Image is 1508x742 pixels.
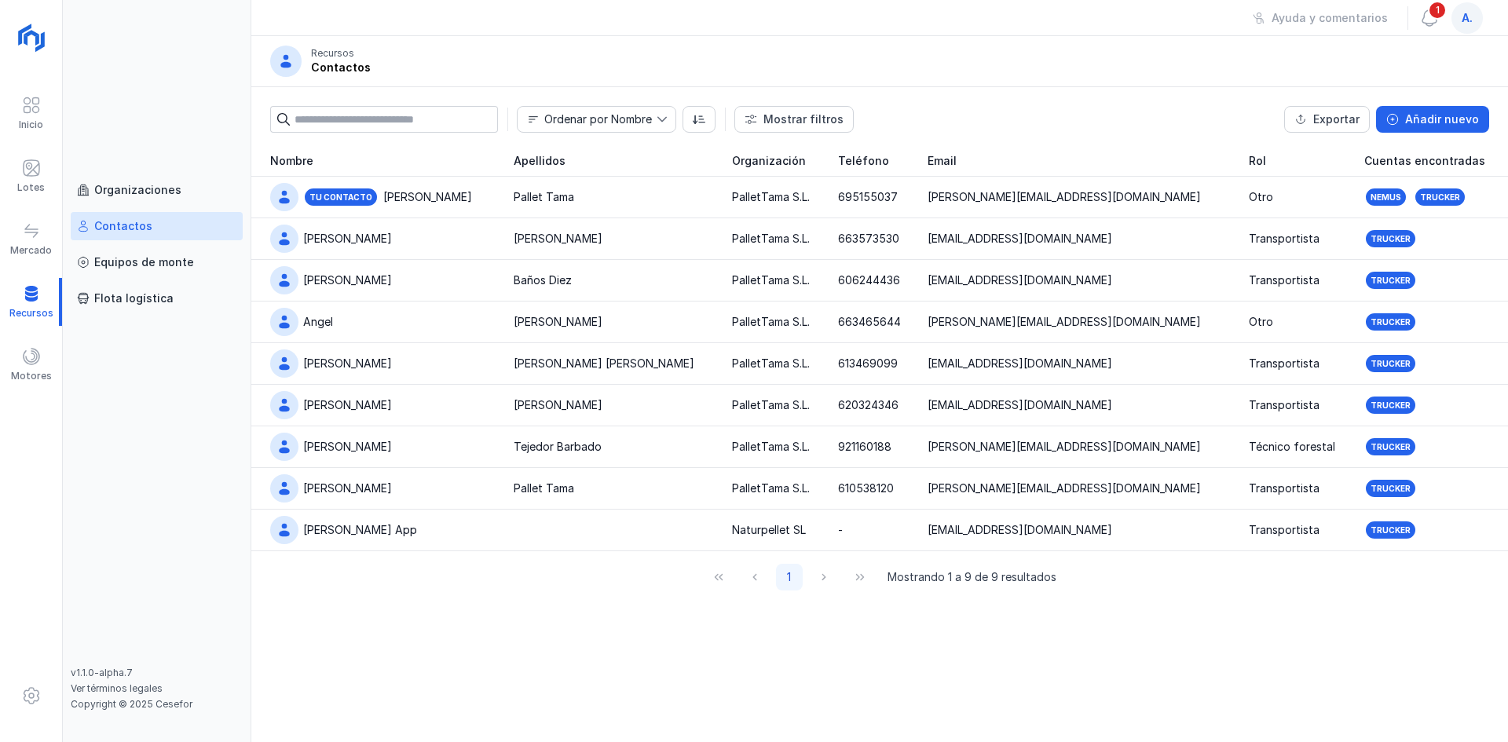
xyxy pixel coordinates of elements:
[1462,10,1473,26] span: a.
[514,189,574,205] div: Pallet Tama
[1249,522,1319,538] div: Transportista
[732,522,806,538] div: Naturpellet SL
[1249,153,1266,169] span: Rol
[1249,272,1319,288] div: Transportista
[732,231,810,247] div: PalletTama S.L.
[928,314,1201,330] div: [PERSON_NAME][EMAIL_ADDRESS][DOMAIN_NAME]
[838,314,901,330] div: 663465644
[763,111,844,127] div: Mostrar filtros
[838,439,891,455] div: 921160188
[514,397,602,413] div: [PERSON_NAME]
[1371,441,1411,452] div: Trucker
[303,231,392,247] div: [PERSON_NAME]
[1405,111,1479,127] div: Añadir nuevo
[514,314,602,330] div: [PERSON_NAME]
[1371,525,1411,535] div: Trucker
[1428,1,1447,20] span: 1
[1364,153,1485,169] span: Cuentas encontradas
[311,47,354,60] div: Recursos
[776,564,803,590] button: Page 1
[1371,275,1411,286] div: Trucker
[514,439,602,455] div: Tejedor Barbado
[1313,111,1360,127] div: Exportar
[514,231,602,247] div: [PERSON_NAME]
[732,397,810,413] div: PalletTama S.L.
[732,439,810,455] div: PalletTama S.L.
[928,272,1112,288] div: [EMAIL_ADDRESS][DOMAIN_NAME]
[928,439,1201,455] div: [PERSON_NAME][EMAIL_ADDRESS][DOMAIN_NAME]
[838,231,899,247] div: 663573530
[17,181,45,194] div: Lotes
[928,231,1112,247] div: [EMAIL_ADDRESS][DOMAIN_NAME]
[1284,106,1370,133] button: Exportar
[928,481,1201,496] div: [PERSON_NAME][EMAIL_ADDRESS][DOMAIN_NAME]
[303,397,392,413] div: [PERSON_NAME]
[94,182,181,198] div: Organizaciones
[71,248,243,276] a: Equipos de monte
[838,356,898,371] div: 613469099
[1371,358,1411,369] div: Trucker
[1272,10,1388,26] div: Ayuda y comentarios
[888,569,1056,585] span: Mostrando 1 a 9 de 9 resultados
[838,481,894,496] div: 610538120
[12,18,51,57] img: logoRight.svg
[11,370,52,382] div: Motores
[1420,192,1460,203] div: Trucker
[303,314,333,330] div: Angel
[71,682,163,694] a: Ver términos legales
[71,698,243,711] div: Copyright © 2025 Cesefor
[732,481,810,496] div: PalletTama S.L.
[1249,314,1273,330] div: Otro
[928,397,1112,413] div: [EMAIL_ADDRESS][DOMAIN_NAME]
[383,189,472,205] div: [PERSON_NAME]
[303,481,392,496] div: [PERSON_NAME]
[1371,400,1411,411] div: Trucker
[514,153,565,169] span: Apellidos
[838,272,900,288] div: 606244436
[928,522,1112,538] div: [EMAIL_ADDRESS][DOMAIN_NAME]
[1371,483,1411,494] div: Trucker
[734,106,854,133] button: Mostrar filtros
[94,254,194,270] div: Equipos de monte
[1371,233,1411,244] div: Trucker
[1249,481,1319,496] div: Transportista
[518,107,657,132] span: Nombre
[71,284,243,313] a: Flota logística
[19,119,43,131] div: Inicio
[1371,316,1411,327] div: Trucker
[838,522,843,538] div: -
[838,189,898,205] div: 695155037
[10,244,52,257] div: Mercado
[303,187,379,207] div: Tu contacto
[514,481,574,496] div: Pallet Tama
[303,439,392,455] div: [PERSON_NAME]
[838,397,899,413] div: 620324346
[1243,5,1398,31] button: Ayuda y comentarios
[1376,106,1489,133] button: Añadir nuevo
[1249,356,1319,371] div: Transportista
[1249,439,1335,455] div: Técnico forestal
[303,356,392,371] div: [PERSON_NAME]
[311,60,371,75] div: Contactos
[303,522,417,538] div: [PERSON_NAME] App
[1371,192,1401,203] div: Nemus
[514,356,694,371] div: [PERSON_NAME] [PERSON_NAME]
[1249,189,1273,205] div: Otro
[838,153,889,169] span: Teléfono
[732,314,810,330] div: PalletTama S.L.
[1249,231,1319,247] div: Transportista
[928,356,1112,371] div: [EMAIL_ADDRESS][DOMAIN_NAME]
[270,153,313,169] span: Nombre
[732,153,806,169] span: Organización
[544,114,652,125] div: Ordenar por Nombre
[71,176,243,204] a: Organizaciones
[732,272,810,288] div: PalletTama S.L.
[1249,397,1319,413] div: Transportista
[94,291,174,306] div: Flota logística
[514,272,572,288] div: Baños Diez
[732,356,810,371] div: PalletTama S.L.
[928,189,1201,205] div: [PERSON_NAME][EMAIL_ADDRESS][DOMAIN_NAME]
[303,272,392,288] div: [PERSON_NAME]
[71,212,243,240] a: Contactos
[928,153,957,169] span: Email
